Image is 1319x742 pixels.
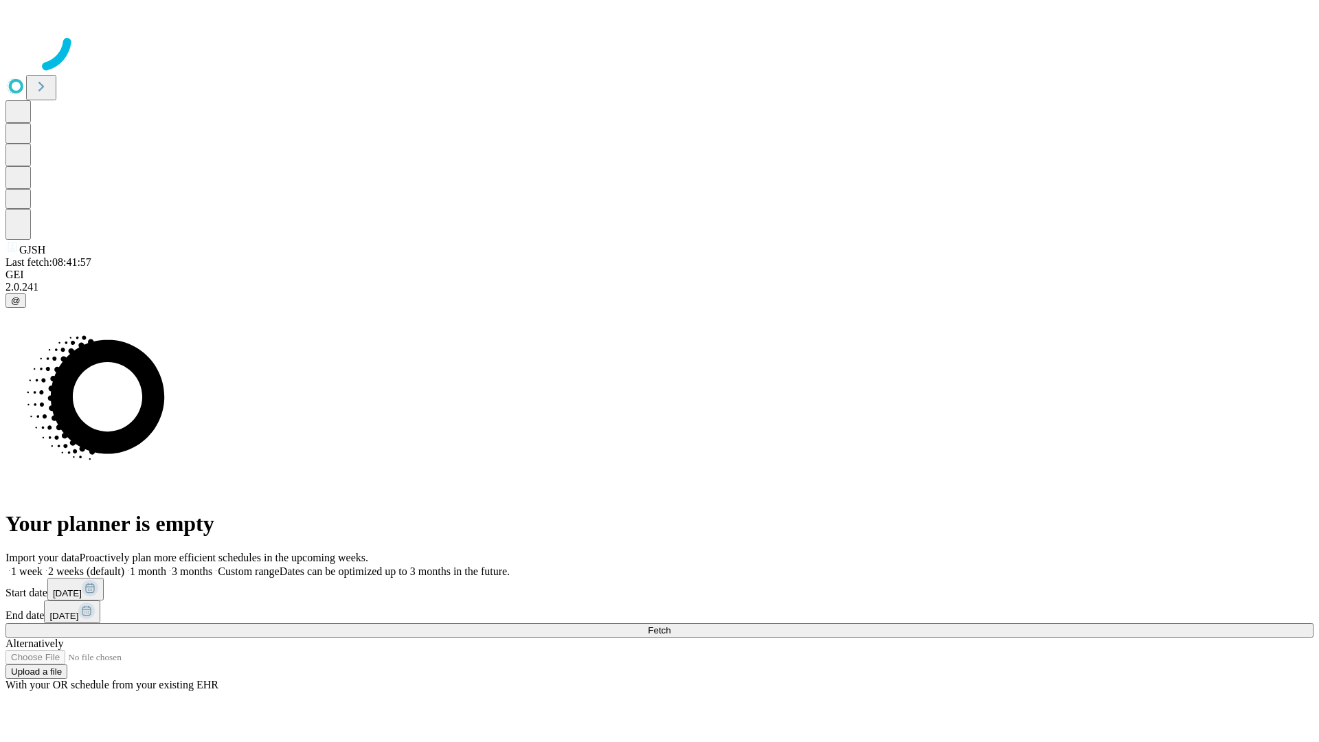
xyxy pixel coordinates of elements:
[44,600,100,623] button: [DATE]
[19,244,45,256] span: GJSH
[53,588,82,598] span: [DATE]
[5,269,1314,281] div: GEI
[5,664,67,679] button: Upload a file
[5,638,63,649] span: Alternatively
[280,565,510,577] span: Dates can be optimized up to 3 months in the future.
[11,295,21,306] span: @
[648,625,670,636] span: Fetch
[5,293,26,308] button: @
[5,511,1314,537] h1: Your planner is empty
[5,623,1314,638] button: Fetch
[5,552,80,563] span: Import your data
[11,565,43,577] span: 1 week
[49,611,78,621] span: [DATE]
[5,281,1314,293] div: 2.0.241
[47,578,104,600] button: [DATE]
[5,256,91,268] span: Last fetch: 08:41:57
[48,565,124,577] span: 2 weeks (default)
[218,565,279,577] span: Custom range
[5,679,218,690] span: With your OR schedule from your existing EHR
[5,578,1314,600] div: Start date
[5,600,1314,623] div: End date
[80,552,368,563] span: Proactively plan more efficient schedules in the upcoming weeks.
[172,565,212,577] span: 3 months
[130,565,166,577] span: 1 month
